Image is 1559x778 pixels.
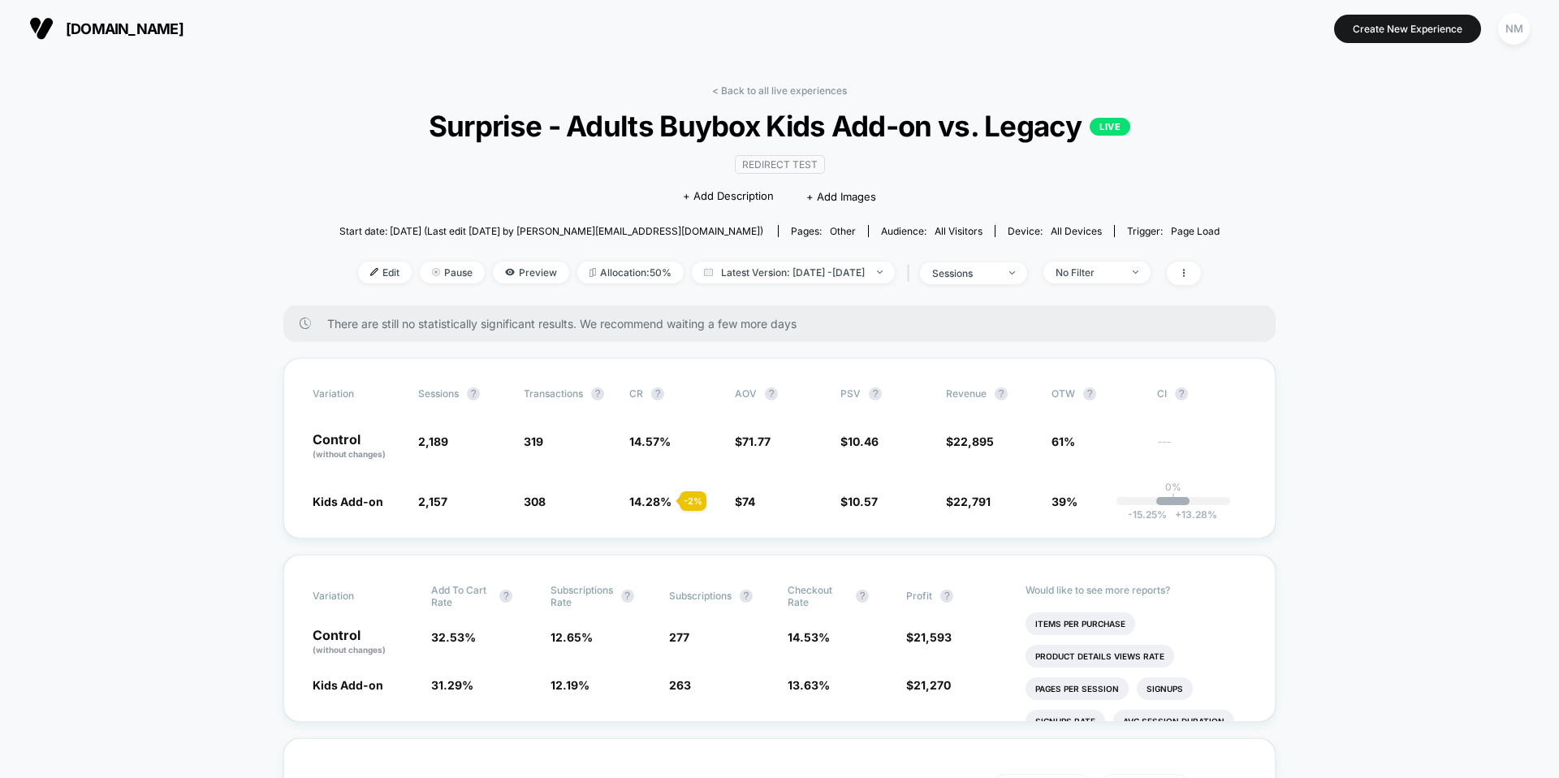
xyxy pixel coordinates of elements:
span: 12.19 % [551,678,589,692]
li: Items Per Purchase [1026,612,1135,635]
span: (without changes) [313,645,386,655]
span: $ [840,495,878,508]
span: Subscriptions [669,590,732,602]
button: ? [740,590,753,603]
button: ? [765,387,778,400]
img: end [1009,271,1015,274]
button: [DOMAIN_NAME] [24,15,188,41]
button: ? [940,590,953,603]
span: 14.57 % [629,434,671,448]
img: calendar [704,268,713,276]
p: LIVE [1090,118,1130,136]
li: Signups Rate [1026,710,1105,733]
span: Allocation: 50% [577,261,684,283]
span: Subscriptions Rate [551,584,613,608]
span: Variation [313,584,402,608]
img: Visually logo [29,16,54,41]
img: end [877,270,883,274]
button: ? [621,590,634,603]
span: + Add Images [806,190,876,203]
li: Pages Per Session [1026,677,1129,700]
img: edit [370,268,378,276]
span: Surprise - Adults Buybox Kids Add-on vs. Legacy [383,109,1175,143]
span: $ [906,678,951,692]
button: ? [499,590,512,603]
li: Signups [1137,677,1193,700]
span: 2,157 [418,495,447,508]
div: No Filter [1056,266,1121,279]
span: Transactions [524,387,583,400]
span: 308 [524,495,546,508]
div: Trigger: [1127,225,1220,237]
span: AOV [735,387,757,400]
span: $ [735,434,771,448]
span: $ [906,630,952,644]
span: Page Load [1171,225,1220,237]
button: ? [1175,387,1188,400]
span: There are still no statistically significant results. We recommend waiting a few more days [327,317,1243,331]
p: Control [313,433,402,460]
span: + Add Description [683,188,774,205]
span: Kids Add-on [313,678,383,692]
span: Profit [906,590,932,602]
p: 0% [1165,481,1181,493]
li: Product Details Views Rate [1026,645,1174,668]
span: CI [1157,387,1246,400]
span: 13.28 % [1167,508,1217,521]
span: 22,895 [953,434,994,448]
span: -15.25 % [1128,508,1167,521]
span: 10.57 [848,495,878,508]
span: Checkout Rate [788,584,848,608]
span: other [830,225,856,237]
div: - 2 % [680,491,706,511]
span: + [1175,508,1181,521]
span: Device: [995,225,1114,237]
button: ? [591,387,604,400]
span: 277 [669,630,689,644]
span: Redirect Test [735,155,825,174]
span: 32.53 % [431,630,476,644]
span: Start date: [DATE] (Last edit [DATE] by [PERSON_NAME][EMAIL_ADDRESS][DOMAIN_NAME]) [339,225,763,237]
span: CR [629,387,643,400]
span: 71.77 [742,434,771,448]
img: rebalance [589,268,596,277]
a: < Back to all live experiences [712,84,847,97]
div: sessions [932,267,997,279]
span: Pause [420,261,485,283]
span: 13.63 % [788,678,830,692]
span: 14.28 % [629,495,672,508]
div: Pages: [791,225,856,237]
span: Edit [358,261,412,283]
p: Control [313,629,415,656]
span: 39% [1052,495,1077,508]
button: ? [856,590,869,603]
span: All Visitors [935,225,982,237]
span: 10.46 [848,434,879,448]
span: | [903,261,920,285]
span: $ [840,434,879,448]
span: Preview [493,261,569,283]
span: $ [735,495,755,508]
li: Avg Session Duration [1113,710,1234,733]
div: Audience: [881,225,982,237]
span: 61% [1052,434,1075,448]
span: $ [946,434,994,448]
span: $ [946,495,991,508]
span: all devices [1051,225,1102,237]
span: Sessions [418,387,459,400]
span: 2,189 [418,434,448,448]
span: 14.53 % [788,630,830,644]
span: OTW [1052,387,1141,400]
span: 22,791 [953,495,991,508]
button: NM [1493,12,1535,45]
span: 74 [742,495,755,508]
span: 319 [524,434,543,448]
button: ? [1083,387,1096,400]
img: end [1133,270,1138,274]
button: ? [995,387,1008,400]
span: (without changes) [313,449,386,459]
button: ? [651,387,664,400]
span: Variation [313,387,402,400]
span: Latest Version: [DATE] - [DATE] [692,261,895,283]
span: Add To Cart Rate [431,584,491,608]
